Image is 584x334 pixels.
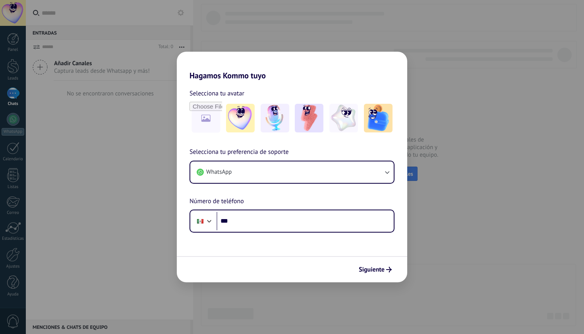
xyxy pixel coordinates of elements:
[261,104,289,132] img: -2.jpeg
[190,196,244,207] span: Número de teléfono
[295,104,323,132] img: -3.jpeg
[329,104,358,132] img: -4.jpeg
[206,168,232,176] span: WhatsApp
[193,213,208,229] div: Mexico: + 52
[190,161,394,183] button: WhatsApp
[190,147,289,157] span: Selecciona tu preferencia de soporte
[190,88,244,99] span: Selecciona tu avatar
[364,104,393,132] img: -5.jpeg
[359,267,385,272] span: Siguiente
[226,104,255,132] img: -1.jpeg
[177,52,407,80] h2: Hagamos Kommo tuyo
[355,263,395,276] button: Siguiente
